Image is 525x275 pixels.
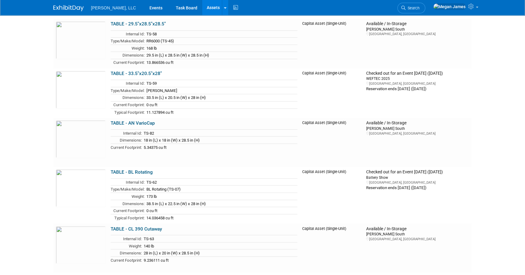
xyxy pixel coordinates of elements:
a: TABLE - BL Rotating [111,169,153,175]
td: Type/Make/Model: [111,38,145,45]
td: TS-58 [145,30,297,38]
td: Internal Id: [111,129,142,136]
td: Weight: [111,44,145,52]
td: 0 cu ft [145,101,297,109]
span: 173 lb [146,194,157,198]
a: TABLE - AN VarioCap [111,120,155,126]
div: Reservation ends [DATE] ([DATE]) [366,86,469,92]
div: Checked out for an Event [DATE] ([DATE]) [366,169,469,175]
td: Typical Footprint: [111,214,145,221]
td: Capital Asset (Single-Unit) [300,118,364,167]
a: Search [397,3,425,13]
td: RR6000 (TS-45) [145,38,297,45]
td: Internal Id: [111,178,145,185]
td: Dimensions: [111,249,142,257]
td: Dimensions: [111,200,145,207]
div: [GEOGRAPHIC_DATA], [GEOGRAPHIC_DATA] [366,131,469,136]
td: Weight: [111,242,142,249]
td: Internal Id: [111,80,145,87]
td: Capital Asset (Single-Unit) [300,167,364,223]
td: Current Footprint: [111,144,142,151]
td: Current Footprint: [111,207,145,214]
a: TABLE - CL 390 Cutaway [111,226,162,231]
a: TABLE - 33.5"x20.5"x28" [111,71,162,76]
td: Internal Id: [111,30,145,38]
div: [PERSON_NAME] South [366,231,469,236]
td: 0 cu ft [145,207,297,214]
td: Weight: [111,193,145,200]
span: 29.5 in (L) x 28.5 in (W) x 28.5 in (H) [146,53,209,57]
span: 18 in (L) x 18 in (W) x 28.5 in (H) [144,138,200,142]
td: Current Footprint: [111,101,145,109]
td: BL Rotating (TS-07) [145,185,297,193]
span: 140 lb [144,244,154,248]
div: Available / In-Storage [366,21,469,27]
td: [PERSON_NAME] [145,87,297,94]
span: 168 lb [146,46,157,51]
span: 33.5 in (L) x 20.5 in (W) x 28 in (H) [146,95,206,100]
img: ExhibitDay [53,5,84,11]
div: Available / In-Storage [366,120,469,126]
td: Typical Footprint: [111,108,145,115]
div: [GEOGRAPHIC_DATA], [GEOGRAPHIC_DATA] [366,32,469,36]
td: Dimensions: [111,136,142,144]
div: Battery Show [366,175,469,180]
td: 14.036458 cu ft [145,214,297,221]
img: Megan James [433,3,466,10]
td: 5.34375 cu ft [142,144,297,151]
td: Dimensions: [111,94,145,101]
td: 11.127894 cu ft [145,108,297,115]
td: TS-82 [142,129,297,136]
td: TS-59 [145,80,297,87]
div: [PERSON_NAME] South [366,126,469,131]
td: Type/Make/Model: [111,87,145,94]
td: TS-62 [145,178,297,185]
div: Reservation ends [DATE] ([DATE]) [366,185,469,190]
td: Current Footprint: [111,59,145,66]
div: [GEOGRAPHIC_DATA], [GEOGRAPHIC_DATA] [366,180,469,185]
span: 38.5 in (L) x 22.5 in (W) x 28 in (H) [146,201,206,206]
span: Search [406,6,420,10]
div: [GEOGRAPHIC_DATA], [GEOGRAPHIC_DATA] [366,81,469,86]
td: Dimensions: [111,52,145,59]
td: Capital Asset (Single-Unit) [300,224,364,273]
td: TS-63 [142,235,297,242]
div: Checked out for an Event [DATE] ([DATE]) [366,71,469,76]
div: WEFTEC 2025 [366,76,469,81]
td: Capital Asset (Single-Unit) [300,68,364,118]
td: 9.236111 cu ft [142,256,297,263]
span: [PERSON_NAME], LLC [91,5,136,10]
td: 13.866536 cu ft [145,59,297,66]
td: Internal Id: [111,235,142,242]
div: [GEOGRAPHIC_DATA], [GEOGRAPHIC_DATA] [366,237,469,241]
td: Current Footprint: [111,256,142,263]
div: Available / In-Storage [366,226,469,231]
td: Type/Make/Model: [111,185,145,193]
a: TABLE - 29.5"x28.5"x28.5" [111,21,166,27]
td: Capital Asset (Single-Unit) [300,19,364,68]
div: [PERSON_NAME] South [366,27,469,32]
span: 28 in (L) x 20 in (W) x 28.5 in (H) [144,250,200,255]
